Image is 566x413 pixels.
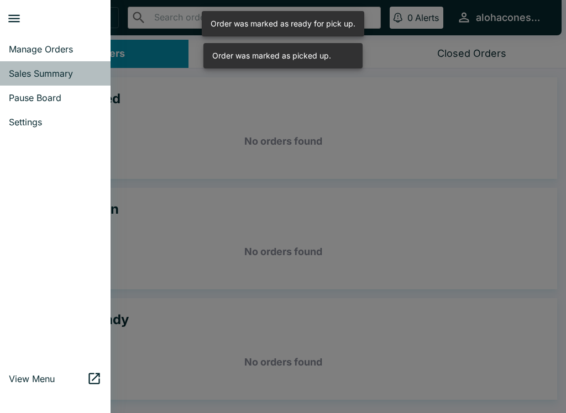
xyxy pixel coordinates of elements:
div: Order was marked as ready for pick up. [211,14,355,33]
span: Settings [9,117,102,128]
div: Order was marked as picked up. [212,46,331,65]
span: View Menu [9,373,87,384]
span: Pause Board [9,92,102,103]
span: Sales Summary [9,68,102,79]
span: Manage Orders [9,44,102,55]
